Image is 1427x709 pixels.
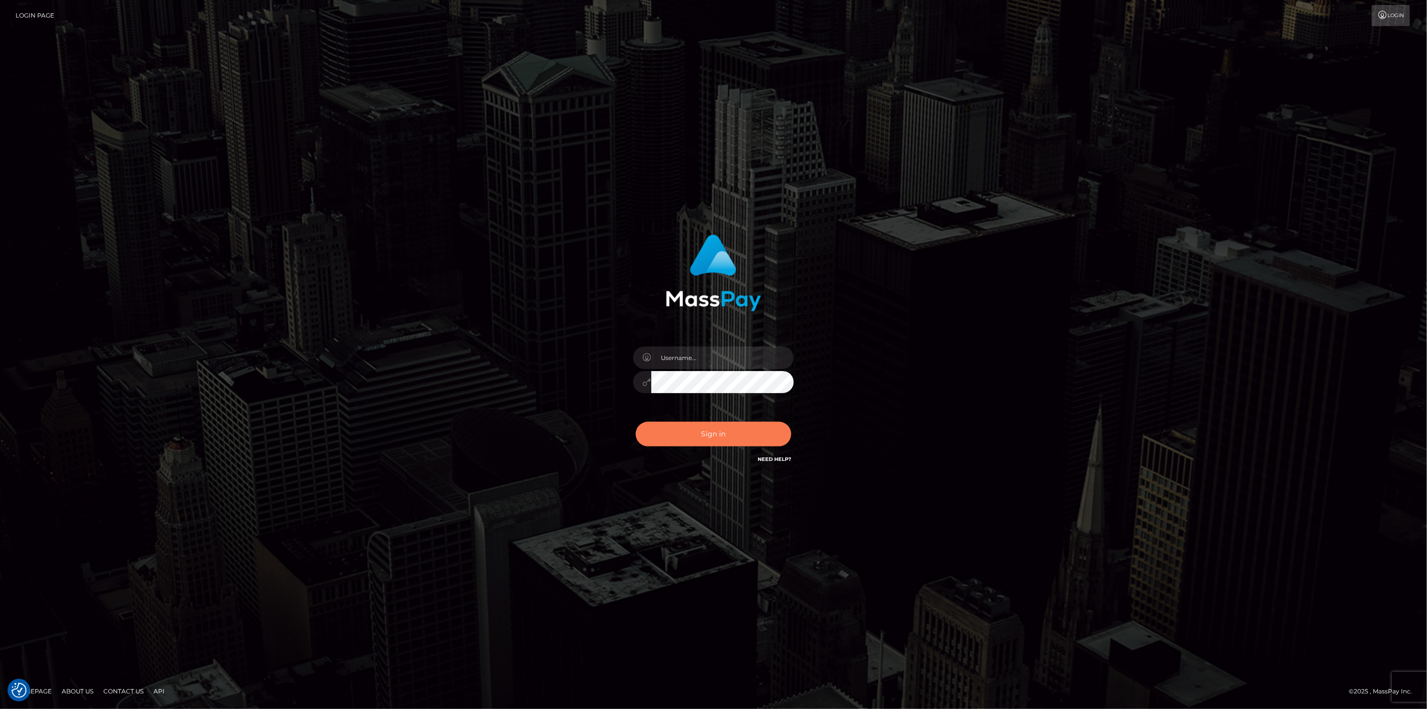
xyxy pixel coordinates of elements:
input: Username... [651,346,794,369]
img: Revisit consent button [12,683,27,698]
div: © 2025 , MassPay Inc. [1349,686,1419,697]
a: Login Page [16,5,54,26]
img: MassPay Login [666,234,761,311]
a: Login [1372,5,1410,26]
a: API [150,683,169,699]
button: Sign in [636,422,791,446]
a: Homepage [11,683,56,699]
button: Consent Preferences [12,683,27,698]
a: About Us [58,683,97,699]
a: Contact Us [99,683,148,699]
a: Need Help? [758,456,791,462]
